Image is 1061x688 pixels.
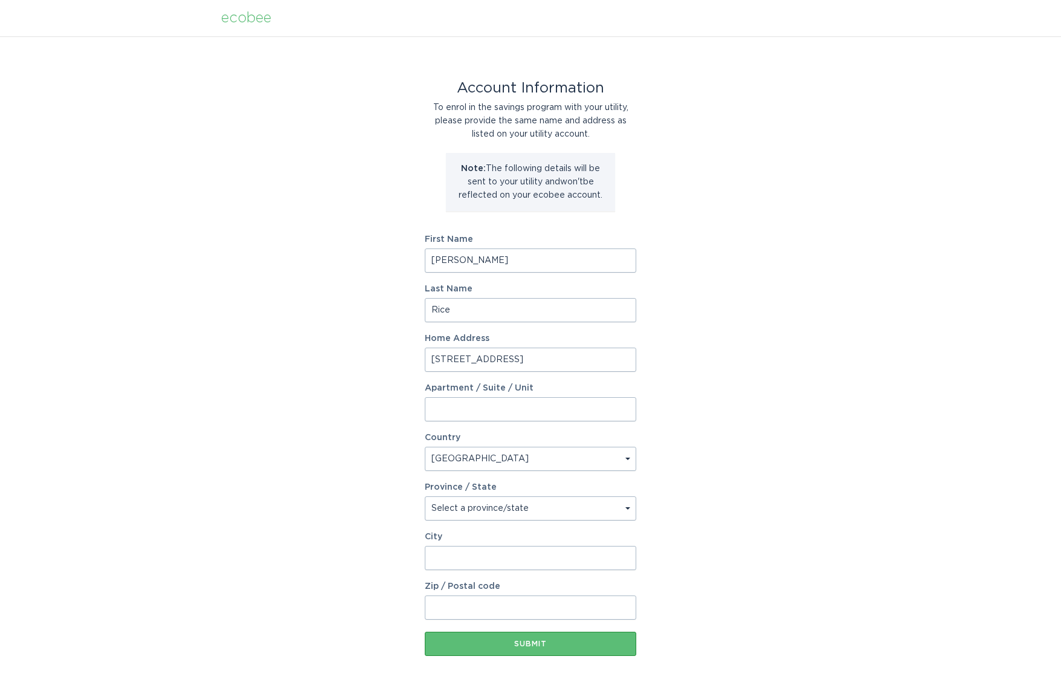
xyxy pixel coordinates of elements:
label: Province / State [425,483,497,492]
div: Account Information [425,82,636,95]
label: Apartment / Suite / Unit [425,384,636,392]
label: City [425,533,636,541]
button: Submit [425,632,636,656]
label: Country [425,433,460,442]
label: Last Name [425,285,636,293]
label: Home Address [425,334,636,343]
label: Zip / Postal code [425,582,636,591]
div: Submit [431,640,630,647]
strong: Note: [461,164,486,173]
label: First Name [425,235,636,244]
p: The following details will be sent to your utility and won't be reflected on your ecobee account. [455,162,606,202]
div: To enrol in the savings program with your utility, please provide the same name and address as li... [425,101,636,141]
div: ecobee [221,11,271,25]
